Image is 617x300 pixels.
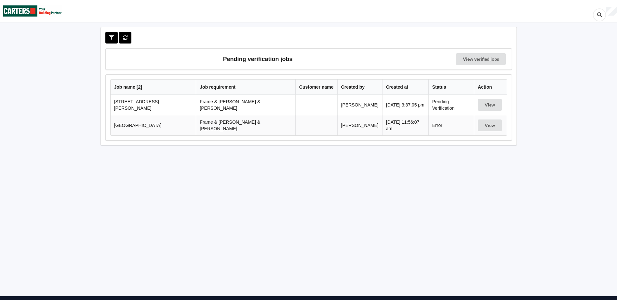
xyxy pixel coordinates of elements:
td: [DATE] 11:56:07 am [382,115,428,135]
div: User Profile [606,7,617,16]
td: Frame & [PERSON_NAME] & [PERSON_NAME] [196,95,295,115]
h3: Pending verification jobs [110,53,406,65]
th: Created by [337,80,382,95]
td: [STREET_ADDRESS][PERSON_NAME] [111,95,196,115]
th: Job requirement [196,80,295,95]
th: Customer name [295,80,337,95]
button: View [478,99,502,111]
button: View [478,119,502,131]
th: Status [428,80,474,95]
a: View verified jobs [456,53,506,65]
td: [PERSON_NAME] [337,95,382,115]
th: Action [474,80,507,95]
td: Frame & [PERSON_NAME] & [PERSON_NAME] [196,115,295,135]
td: Error [428,115,474,135]
a: View [478,123,503,128]
td: [GEOGRAPHIC_DATA] [111,115,196,135]
th: Created at [382,80,428,95]
td: Pending Verification [428,95,474,115]
img: Carters [3,0,62,21]
td: [PERSON_NAME] [337,115,382,135]
a: View [478,102,503,107]
th: Job name [ 2 ] [111,80,196,95]
td: [DATE] 3:37:05 pm [382,95,428,115]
